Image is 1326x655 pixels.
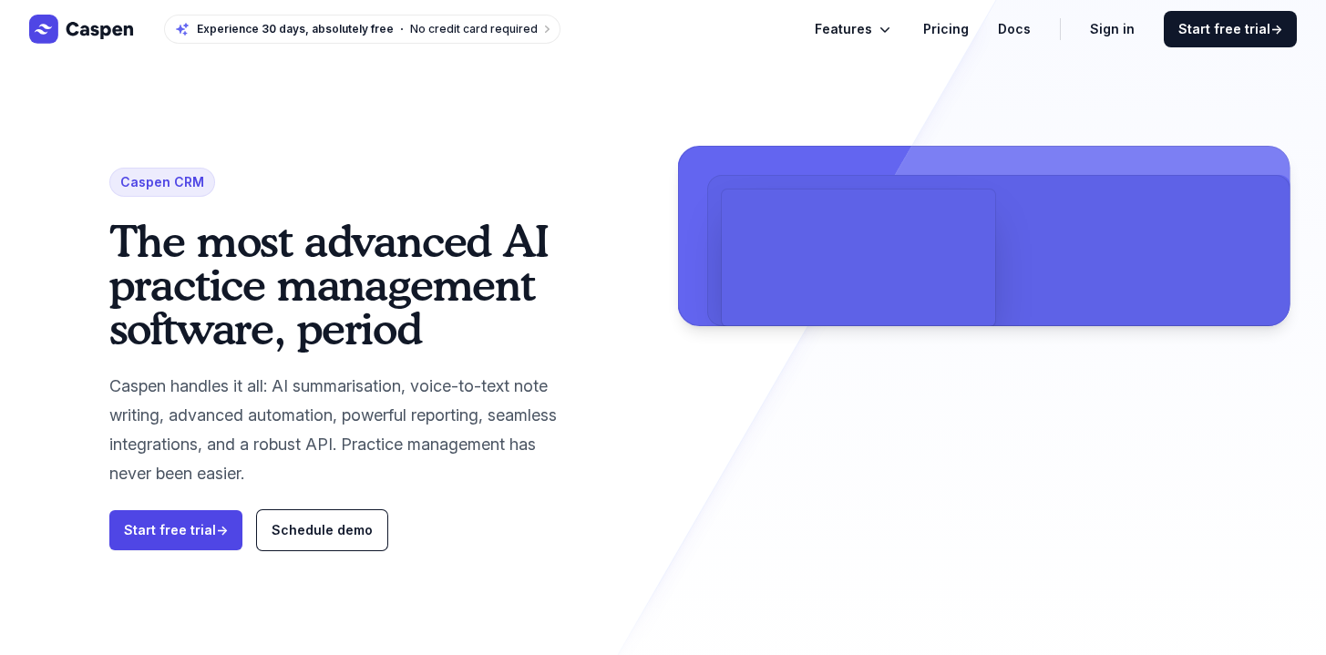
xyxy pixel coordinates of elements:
span: Experience 30 days, absolutely free [197,22,394,36]
a: Start free trial [109,510,242,550]
a: Experience 30 days, absolutely freeNo credit card required [164,15,560,44]
span: No credit card required [410,22,538,36]
span: Features [815,18,872,40]
a: Docs [998,18,1031,40]
a: Sign in [1090,18,1135,40]
button: Features [815,18,894,40]
span: → [216,522,228,537]
span: Start free trial [1178,20,1282,38]
a: Pricing [923,18,969,40]
a: Schedule demo [257,510,387,550]
span: Schedule demo [272,522,373,537]
p: Caspen handles it all: AI summarisation, voice-to-text note writing, advanced automation, powerfu... [109,372,576,488]
span: → [1270,21,1282,36]
a: Start free trial [1164,11,1297,47]
h1: The most advanced AI practice management software, period [109,219,576,350]
span: Caspen CRM [109,168,215,197]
